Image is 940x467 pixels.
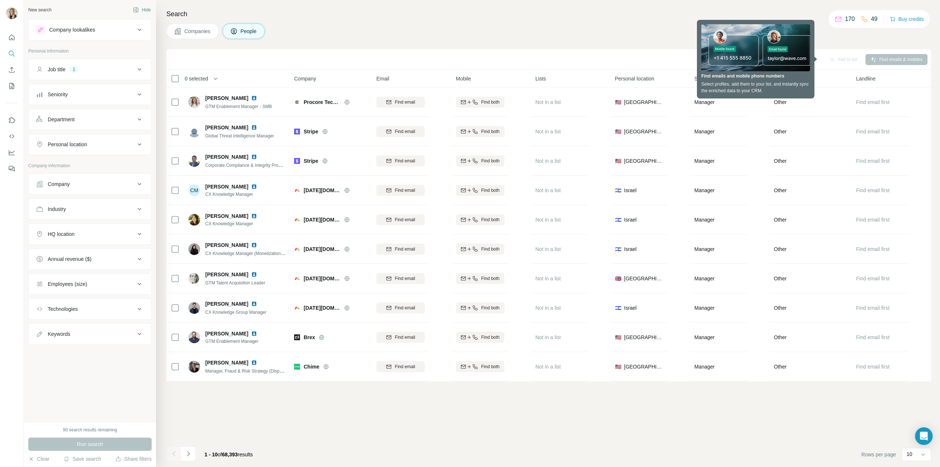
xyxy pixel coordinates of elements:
span: Find email [395,363,415,370]
span: GTM Enablement Manager [205,338,266,345]
button: Department [29,111,151,128]
img: Avatar [188,361,200,373]
span: Manager, Fraud & Risk Strategy (Disputes) [205,368,289,374]
span: Manager [694,217,715,223]
span: Manager [694,276,715,281]
button: Find both [456,155,505,166]
span: Find email first [856,158,890,164]
button: Find email [376,214,425,225]
span: 1 - 10 [205,452,218,457]
button: Use Surfe API [6,130,18,143]
span: Personal location [615,75,654,82]
img: Avatar [188,243,200,255]
span: Not in a list [535,334,561,340]
img: Avatar [6,7,18,19]
img: LinkedIn logo [251,125,257,130]
span: [DATE][DOMAIN_NAME] [304,304,340,312]
img: LinkedIn logo [251,272,257,277]
span: Find email first [856,246,890,252]
button: Save search [64,455,101,463]
span: Landline [856,75,876,82]
span: Other [774,128,787,135]
button: Find email [376,361,425,372]
span: [GEOGRAPHIC_DATA] [624,98,664,106]
span: Not in a list [535,158,561,164]
div: Job title [48,66,65,73]
span: 🇺🇸 [615,157,621,165]
h4: Search [166,9,931,19]
span: Find email [395,128,415,135]
span: Other [774,334,787,341]
span: [PERSON_NAME] [205,300,248,308]
button: Find both [456,273,505,284]
span: Find both [481,158,499,164]
img: Logo of monday.com [294,246,300,252]
span: Find email [395,246,415,252]
span: Global Threat Intelligence Manager [205,133,274,139]
span: Israel [624,304,637,312]
button: Find both [456,185,505,196]
span: Brex [304,334,315,341]
span: Company [294,75,316,82]
span: Find both [481,216,499,223]
img: LinkedIn logo [251,154,257,160]
span: Find both [481,334,499,341]
span: [PERSON_NAME] [205,183,248,190]
span: Find both [481,305,499,311]
button: Find email [376,185,425,196]
div: New search [28,7,51,13]
img: Logo of monday.com [294,217,300,223]
span: 🇺🇸 [615,334,621,341]
span: Find email [395,275,415,282]
span: Find email first [856,217,890,223]
span: Not in a list [535,305,561,311]
span: Find both [481,128,499,135]
span: [PERSON_NAME] [205,212,248,220]
span: 🇬🇧 [615,275,621,282]
span: Other [774,245,787,253]
span: 🇮🇱 [615,245,621,253]
span: Rows per page [861,451,896,458]
span: of [218,452,222,457]
span: [GEOGRAPHIC_DATA] [624,275,664,282]
span: Find email first [856,129,890,134]
button: Personal location [29,136,151,153]
button: Find email [376,302,425,313]
img: Logo of Stripe [294,129,300,134]
span: Find email [395,216,415,223]
span: Department [774,75,801,82]
span: Manager [694,187,715,193]
img: Avatar [188,273,200,284]
div: 90 search results remaining [63,427,117,433]
button: Find email [376,155,425,166]
span: Israel [624,216,637,223]
div: 1 [70,66,78,73]
div: Department [48,116,75,123]
img: Avatar [188,155,200,167]
span: Other [774,157,787,165]
span: [PERSON_NAME] [205,153,248,161]
span: Manager [694,99,715,105]
button: HQ location [29,225,151,243]
button: Find email [376,97,425,108]
span: [DATE][DOMAIN_NAME] [304,275,340,282]
span: [PERSON_NAME] [205,94,248,102]
span: 🇮🇱 [615,216,621,223]
span: [PERSON_NAME] [205,124,248,131]
span: Find email first [856,187,890,193]
div: Company lookalikes [49,26,95,33]
span: [GEOGRAPHIC_DATA] [624,128,664,135]
div: Company [48,180,70,188]
span: CX Knowledge Group Manager [205,310,267,315]
span: Companies [184,28,211,35]
p: Personal information [28,48,152,54]
img: LinkedIn logo [251,301,257,307]
span: Other [774,187,787,194]
span: Manager [694,246,715,252]
span: Find both [481,363,499,370]
button: Annual revenue ($) [29,250,151,268]
span: CX Knowledge Manager (Monetization & Payments) [205,250,307,256]
div: Keywords [48,330,70,338]
img: LinkedIn logo [251,331,257,337]
button: Keywords [29,325,151,343]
